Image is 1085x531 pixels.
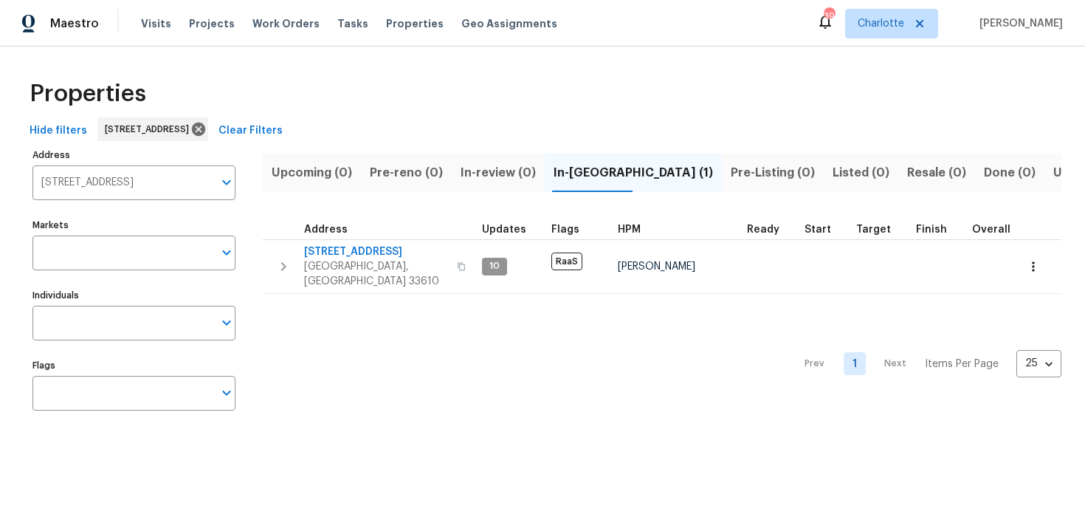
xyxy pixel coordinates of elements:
span: Clear Filters [218,122,283,140]
div: 25 [1016,344,1061,383]
span: Finish [916,225,947,235]
span: Done (0) [984,162,1036,183]
span: Start [805,225,831,235]
div: [STREET_ADDRESS] [97,117,208,141]
div: Target renovation project end date [856,225,904,235]
label: Flags [32,361,235,370]
span: Properties [386,16,444,31]
span: Flags [551,225,579,235]
button: Clear Filters [213,117,289,145]
div: 39 [824,9,834,24]
span: Properties [30,86,146,101]
label: Individuals [32,291,235,300]
label: Address [32,151,235,160]
div: Actual renovation start date [805,225,844,235]
button: Open [216,172,237,193]
div: Earliest renovation start date (first business day after COE or Checkout) [747,225,793,235]
span: Maestro [50,16,99,31]
button: Open [216,383,237,403]
span: Projects [189,16,235,31]
span: Geo Assignments [461,16,557,31]
span: In-review (0) [461,162,536,183]
span: 10 [483,260,506,273]
div: Projected renovation finish date [916,225,960,235]
button: Open [216,242,237,263]
label: Markets [32,221,235,230]
span: Target [856,225,891,235]
span: Pre-reno (0) [370,162,443,183]
span: RaaS [551,253,582,270]
span: Tasks [337,18,368,29]
button: Open [216,312,237,333]
span: [STREET_ADDRESS] [105,122,195,137]
span: Ready [747,225,779,235]
span: Resale (0) [907,162,966,183]
span: Charlotte [858,16,904,31]
span: Visits [141,16,171,31]
a: Goto page 1 [844,352,866,375]
span: Hide filters [30,122,87,140]
span: Upcoming (0) [272,162,352,183]
span: [GEOGRAPHIC_DATA], [GEOGRAPHIC_DATA] 33610 [304,259,448,289]
span: Work Orders [252,16,320,31]
span: HPM [618,225,641,235]
span: Pre-Listing (0) [731,162,815,183]
p: Items Per Page [925,357,999,371]
span: Listed (0) [833,162,889,183]
div: Days past target finish date [972,225,1024,235]
span: [PERSON_NAME] [974,16,1063,31]
span: [STREET_ADDRESS] [304,244,448,259]
span: [PERSON_NAME] [618,261,695,272]
span: Address [304,225,348,235]
span: Updates [482,225,526,235]
nav: Pagination Navigation [790,303,1061,425]
span: Overall [972,225,1010,235]
span: In-[GEOGRAPHIC_DATA] (1) [554,162,713,183]
button: Hide filters [24,117,93,145]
